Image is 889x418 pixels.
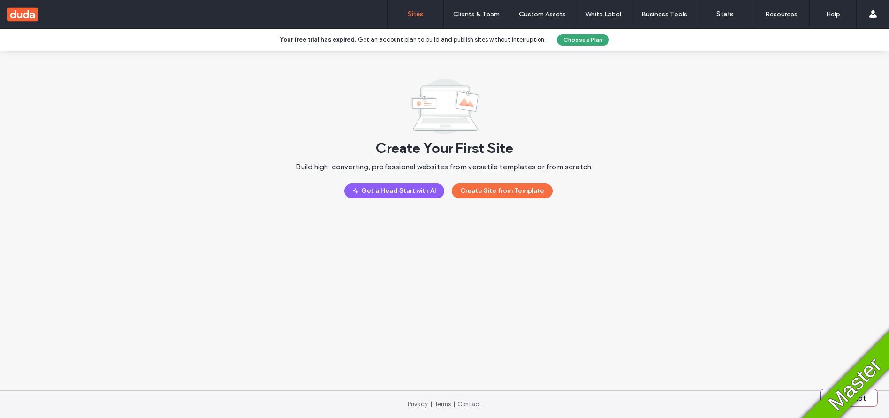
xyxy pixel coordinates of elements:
[344,183,444,198] button: Get a Head Start with AI
[765,10,798,18] label: Resources
[296,162,593,183] span: Build high-converting, professional websites from versatile templates or from scratch.
[641,10,687,18] label: Business Tools
[557,34,609,46] button: Choose a Plan
[821,389,877,406] button: Copilot
[358,36,546,43] span: Get an account plan to build and publish sites without interruption.
[452,183,553,198] button: Create Site from Template
[585,10,621,18] label: White Label
[408,401,428,408] a: Privacy
[453,10,500,18] label: Clients & Team
[430,401,432,408] span: |
[519,10,566,18] label: Custom Assets
[434,401,451,408] a: Terms
[457,401,482,408] a: Contact
[453,401,455,408] span: |
[376,134,513,162] span: Create Your First Site
[716,10,734,18] label: Stats
[408,10,424,18] label: Sites
[826,10,840,18] label: Help
[280,36,356,43] b: Your free trial has expired.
